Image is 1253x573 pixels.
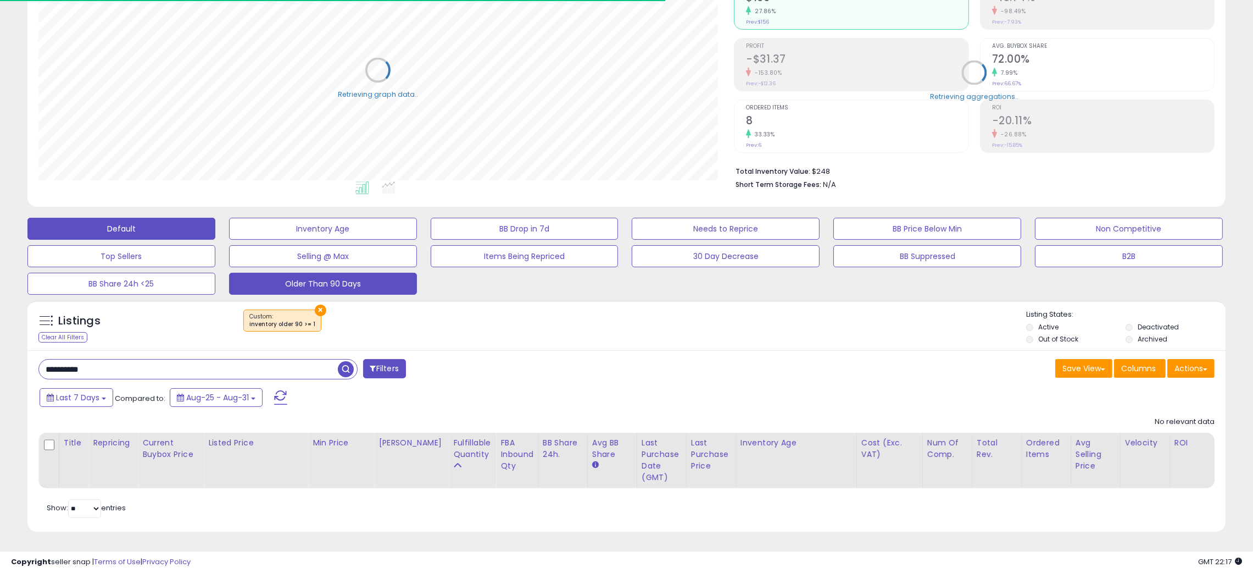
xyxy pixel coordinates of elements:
[249,312,315,329] span: Custom:
[142,557,191,567] a: Privacy Policy
[40,388,113,407] button: Last 7 Days
[142,437,199,460] div: Current Buybox Price
[927,437,967,460] div: Num of Comp.
[11,557,191,568] div: seller snap | |
[208,437,303,449] div: Listed Price
[691,437,731,472] div: Last Purchase Price
[632,218,820,240] button: Needs to Reprice
[1026,310,1226,320] p: Listing States:
[1055,359,1112,378] button: Save View
[58,313,101,329] h5: Listings
[11,557,51,567] strong: Copyright
[1198,557,1242,567] span: 2025-09-9 22:17 GMT
[315,305,326,316] button: ×
[977,437,1017,460] div: Total Rev.
[642,437,682,483] div: Last Purchase Date (GMT)
[740,437,852,449] div: Inventory Age
[1125,437,1165,449] div: Velocity
[94,557,141,567] a: Terms of Use
[1167,359,1215,378] button: Actions
[431,218,619,240] button: BB Drop in 7d
[27,245,215,267] button: Top Sellers
[833,218,1021,240] button: BB Price Below Min
[56,392,99,403] span: Last 7 Days
[930,91,1018,101] div: Retrieving aggregations..
[115,393,165,404] span: Compared to:
[833,245,1021,267] button: BB Suppressed
[93,437,133,449] div: Repricing
[453,437,491,460] div: Fulfillable Quantity
[64,437,83,449] div: Title
[1026,437,1066,460] div: Ordered Items
[1076,437,1116,472] div: Avg Selling Price
[47,503,126,513] span: Show: entries
[229,245,417,267] button: Selling @ Max
[229,218,417,240] button: Inventory Age
[431,245,619,267] button: Items Being Repriced
[500,437,533,472] div: FBA inbound Qty
[1138,322,1179,332] label: Deactivated
[632,245,820,267] button: 30 Day Decrease
[1121,363,1156,374] span: Columns
[1038,322,1059,332] label: Active
[1114,359,1166,378] button: Columns
[27,218,215,240] button: Default
[1035,218,1223,240] button: Non Competitive
[338,89,418,99] div: Retrieving graph data..
[38,332,87,343] div: Clear All Filters
[229,273,417,295] button: Older Than 90 Days
[1174,437,1215,449] div: ROI
[27,273,215,295] button: BB Share 24h <25
[592,437,632,460] div: Avg BB Share
[592,460,599,470] small: Avg BB Share.
[1035,245,1223,267] button: B2B
[378,437,444,449] div: [PERSON_NAME]
[313,437,369,449] div: Min Price
[363,359,406,378] button: Filters
[861,437,918,460] div: Cost (Exc. VAT)
[170,388,263,407] button: Aug-25 - Aug-31
[1138,334,1167,344] label: Archived
[1155,417,1215,427] div: No relevant data
[186,392,249,403] span: Aug-25 - Aug-31
[543,437,583,460] div: BB Share 24h.
[249,321,315,328] div: inventory older 90 >= 1
[1038,334,1078,344] label: Out of Stock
